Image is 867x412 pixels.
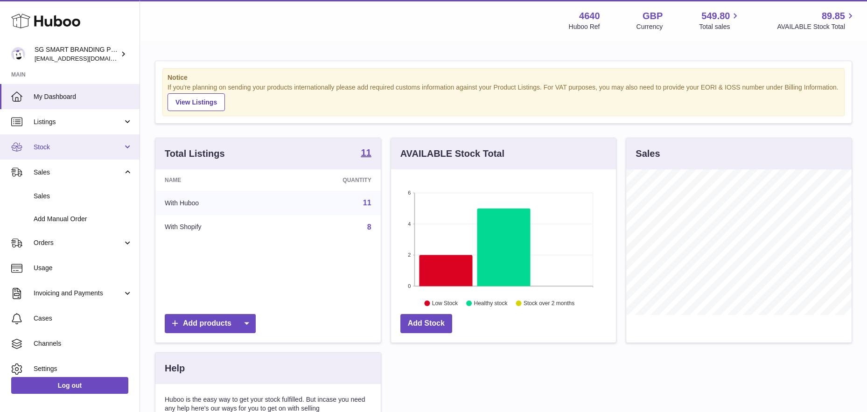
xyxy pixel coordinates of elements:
[168,83,839,111] div: If you're planning on sending your products internationally please add required customs informati...
[35,45,119,63] div: SG SMART BRANDING PTE. LTD.
[822,10,845,22] span: 89.85
[400,147,504,160] h3: AVAILABLE Stock Total
[35,55,137,62] span: [EMAIL_ADDRESS][DOMAIN_NAME]
[361,148,371,157] strong: 11
[34,215,133,223] span: Add Manual Order
[11,47,25,61] img: uktopsmileshipping@gmail.com
[155,169,277,191] th: Name
[400,314,452,333] a: Add Stock
[363,199,371,207] a: 11
[34,118,123,126] span: Listings
[524,300,574,307] text: Stock over 2 months
[34,339,133,348] span: Channels
[643,10,663,22] strong: GBP
[432,300,458,307] text: Low Stock
[636,147,660,160] h3: Sales
[408,283,411,289] text: 0
[34,314,133,323] span: Cases
[165,147,225,160] h3: Total Listings
[155,191,277,215] td: With Huboo
[155,215,277,239] td: With Shopify
[408,221,411,227] text: 4
[165,314,256,333] a: Add products
[165,362,185,375] h3: Help
[777,22,856,31] span: AVAILABLE Stock Total
[699,10,741,31] a: 549.80 Total sales
[34,238,123,247] span: Orders
[361,148,371,159] a: 11
[474,300,508,307] text: Healthy stock
[34,168,123,177] span: Sales
[34,192,133,201] span: Sales
[168,93,225,111] a: View Listings
[168,73,839,82] strong: Notice
[34,143,123,152] span: Stock
[408,252,411,258] text: 2
[34,92,133,101] span: My Dashboard
[699,22,741,31] span: Total sales
[11,377,128,394] a: Log out
[408,190,411,196] text: 6
[367,223,371,231] a: 8
[34,364,133,373] span: Settings
[34,289,123,298] span: Invoicing and Payments
[636,22,663,31] div: Currency
[569,22,600,31] div: Huboo Ref
[34,264,133,272] span: Usage
[701,10,730,22] span: 549.80
[777,10,856,31] a: 89.85 AVAILABLE Stock Total
[277,169,380,191] th: Quantity
[579,10,600,22] strong: 4640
